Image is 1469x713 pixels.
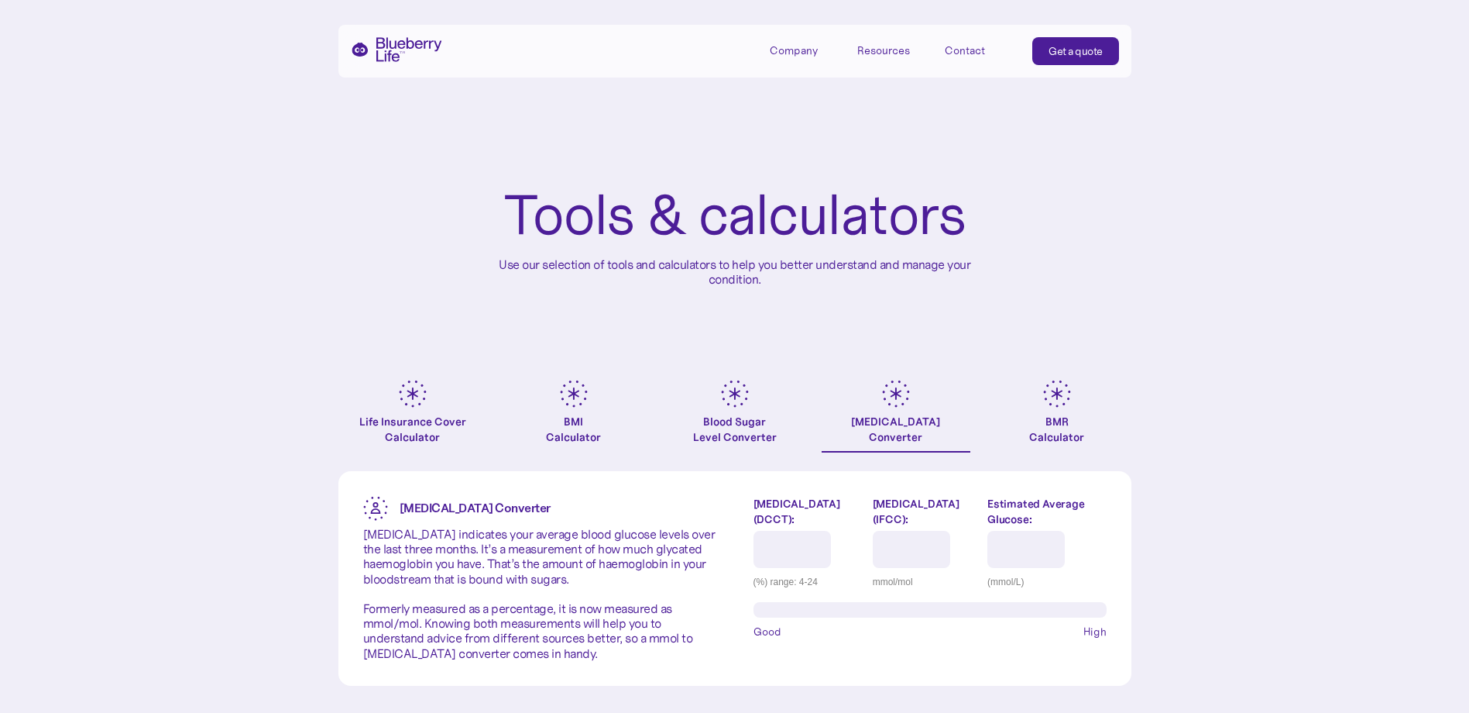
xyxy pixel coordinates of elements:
[753,574,861,590] div: (%) range: 4-24
[338,380,487,453] a: Life Insurance Cover Calculator
[945,44,985,57] div: Contact
[338,414,487,445] div: Life Insurance Cover Calculator
[753,496,861,527] label: [MEDICAL_DATA] (DCCT):
[987,496,1106,527] label: Estimated Average Glucose:
[945,37,1014,63] a: Contact
[753,624,781,639] span: Good
[873,496,976,527] label: [MEDICAL_DATA] (IFCC):
[661,380,809,453] a: Blood SugarLevel Converter
[400,500,551,515] strong: [MEDICAL_DATA] Converter
[987,574,1106,590] div: (mmol/L)
[983,380,1131,453] a: BMRCalculator
[693,414,777,445] div: Blood Sugar Level Converter
[503,186,966,245] h1: Tools & calculators
[1083,624,1107,639] span: High
[351,37,442,62] a: home
[1049,43,1103,59] div: Get a quote
[770,44,818,57] div: Company
[1032,37,1119,65] a: Get a quote
[873,574,976,590] div: mmol/mol
[822,380,970,453] a: [MEDICAL_DATA]Converter
[499,380,648,453] a: BMICalculator
[857,44,910,57] div: Resources
[770,37,839,63] div: Company
[487,257,983,287] p: Use our selection of tools and calculators to help you better understand and manage your condition.
[857,37,927,63] div: Resources
[363,527,716,661] p: [MEDICAL_DATA] indicates your average blood glucose levels over the last three months. It’s a mea...
[546,414,601,445] div: BMI Calculator
[851,414,940,445] div: [MEDICAL_DATA] Converter
[1029,414,1084,445] div: BMR Calculator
